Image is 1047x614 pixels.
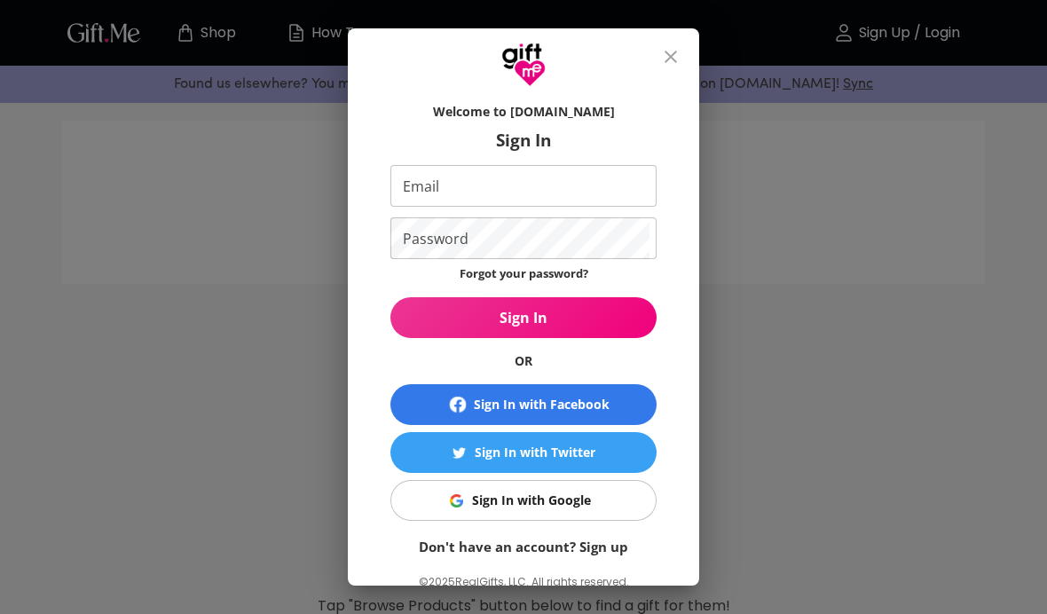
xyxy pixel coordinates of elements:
[474,395,610,414] div: Sign In with Facebook
[390,103,657,121] h6: Welcome to [DOMAIN_NAME]
[390,130,657,151] h6: Sign In
[390,480,657,521] button: Sign In with GoogleSign In with Google
[390,352,657,370] h6: OR
[649,35,692,78] button: close
[501,43,546,87] img: GiftMe Logo
[390,308,657,327] span: Sign In
[453,446,466,460] img: Sign In with Twitter
[419,538,628,555] a: Don't have an account? Sign up
[390,297,657,338] button: Sign In
[390,384,657,425] button: Sign In with Facebook
[390,571,657,594] p: © 2025 RealGifts, LLC. All rights reserved.
[475,443,595,462] div: Sign In with Twitter
[472,491,591,510] div: Sign In with Google
[450,494,463,508] img: Sign In with Google
[460,265,588,281] a: Forgot your password?
[390,432,657,473] button: Sign In with TwitterSign In with Twitter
